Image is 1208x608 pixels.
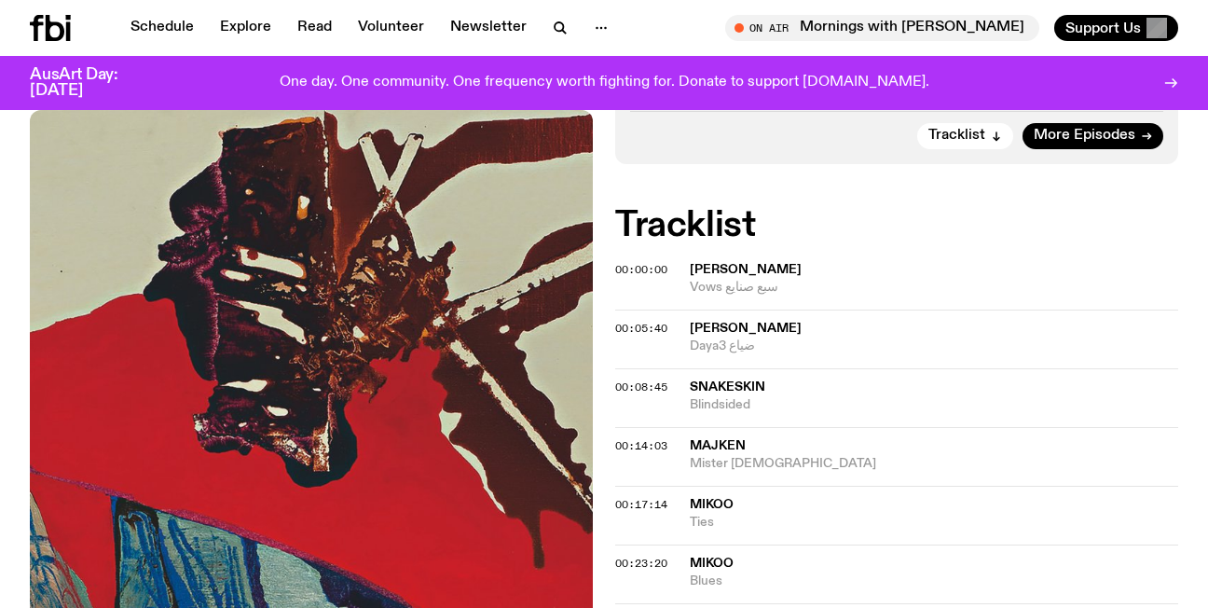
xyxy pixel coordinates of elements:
button: 00:14:03 [615,441,667,451]
span: [PERSON_NAME] [690,322,802,335]
span: Daya3 ضياع [690,338,1178,355]
button: Support Us [1054,15,1178,41]
a: Explore [209,15,282,41]
span: More Episodes [1034,129,1135,143]
span: Blindsided [690,396,1178,414]
button: On AirMornings with [PERSON_NAME] [725,15,1039,41]
span: [PERSON_NAME] [690,263,802,276]
span: 00:23:20 [615,556,667,571]
span: Ties [690,514,1178,532]
button: 00:08:45 [615,382,667,393]
a: Read [286,15,343,41]
h3: AusArt Day: [DATE] [30,67,149,99]
span: Support Us [1065,20,1141,36]
button: 00:05:40 [615,324,667,334]
a: Volunteer [347,15,435,41]
span: 00:14:03 [615,438,667,453]
span: 00:08:45 [615,380,667,394]
span: Mikoo [690,498,734,511]
button: 00:17:14 [615,500,667,510]
a: Newsletter [439,15,538,41]
a: More Episodes [1023,123,1163,149]
span: Snakeskin [690,380,765,394]
span: Majken [690,439,746,452]
span: 00:00:00 [615,262,667,277]
p: One day. One community. One frequency worth fighting for. Donate to support [DOMAIN_NAME]. [280,75,929,91]
span: Vows سبع صنايع [690,279,1178,297]
span: Tracklist [928,129,985,143]
span: 00:05:40 [615,321,667,336]
span: Blues [690,573,1178,590]
span: 00:17:14 [615,497,667,512]
button: 00:00:00 [615,265,667,275]
span: Mikoo [690,557,734,570]
button: 00:23:20 [615,559,667,569]
span: Mister [DEMOGRAPHIC_DATA] [690,455,1178,473]
button: Tracklist [917,123,1013,149]
a: Schedule [119,15,205,41]
h2: Tracklist [615,209,1178,242]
